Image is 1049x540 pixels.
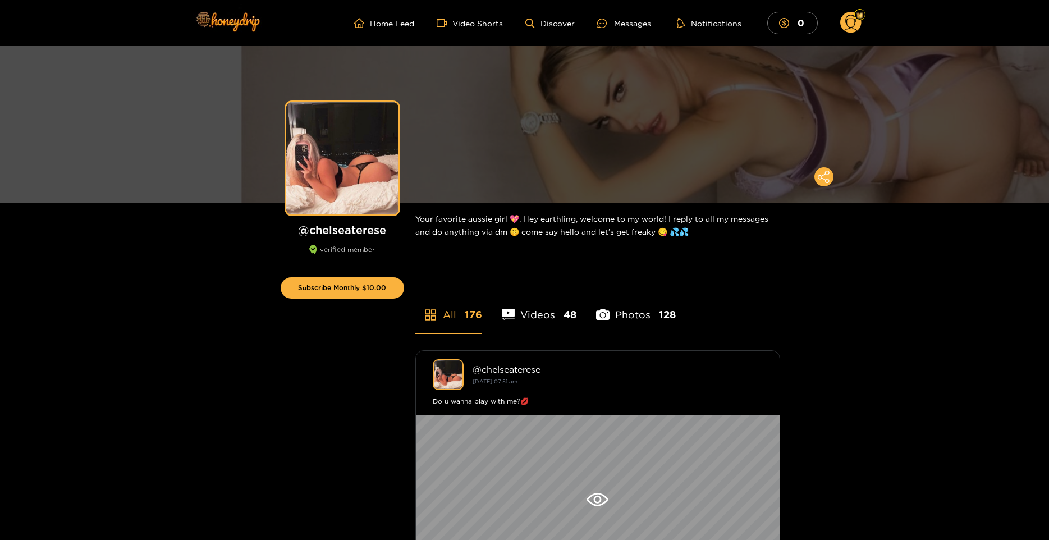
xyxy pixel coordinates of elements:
span: home [354,18,370,28]
img: Fan Level [856,12,863,19]
li: Videos [502,282,577,333]
div: Your favorite aussie girl 💖. Hey earthling, welcome to my world! I reply to all my messages and d... [415,203,780,247]
a: Discover [525,19,574,28]
a: Video Shorts [437,18,503,28]
a: Home Feed [354,18,414,28]
div: verified member [281,245,404,266]
div: Messages [597,17,651,30]
img: chelseaterese [433,359,464,390]
small: [DATE] 07:51 am [473,378,517,385]
h1: @ chelseaterese [281,223,404,237]
button: 0 [767,12,818,34]
button: Subscribe Monthly $10.00 [281,277,404,299]
span: dollar [779,18,795,28]
span: 176 [465,308,482,322]
button: Notifications [674,17,745,29]
li: Photos [596,282,676,333]
mark: 0 [796,17,806,29]
div: @ chelseaterese [473,364,763,374]
span: 128 [659,308,676,322]
div: Do u wanna play with me?💋 [433,396,763,407]
span: appstore [424,308,437,322]
span: 48 [564,308,576,322]
span: video-camera [437,18,452,28]
li: All [415,282,482,333]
